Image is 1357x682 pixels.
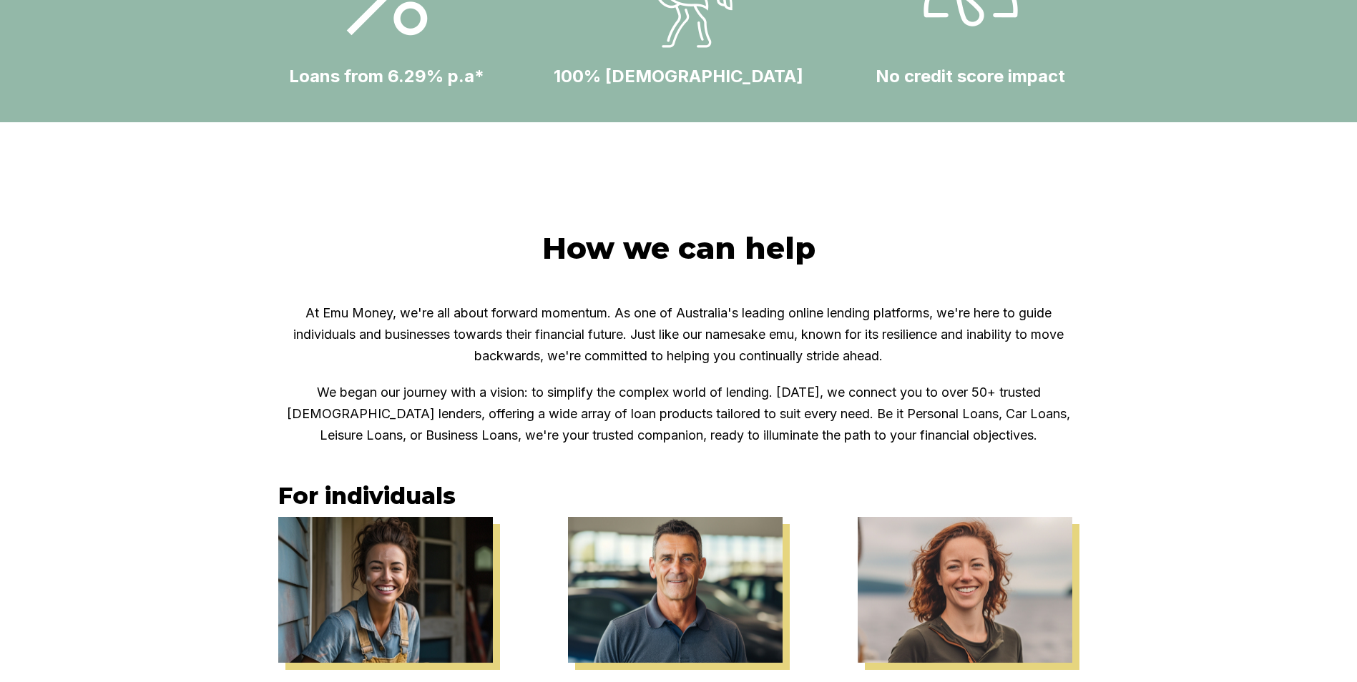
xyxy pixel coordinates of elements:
[542,229,815,267] h2: How we can help
[278,302,1079,367] p: At Emu Money, we're all about forward momentum. As one of Australia's leading online lending plat...
[568,517,783,663] img: Car Loans
[876,66,1065,87] h4: No credit score impact
[278,517,493,663] img: Personal Loans
[278,382,1079,446] p: We began our journey with a vision: to simplify the complex world of lending. [DATE], we connect ...
[278,482,1079,510] h3: For individuals
[554,66,803,87] h4: 100% [DEMOGRAPHIC_DATA]
[289,66,484,87] h4: Loans from 6.29% p.a*
[858,517,1072,663] img: Leisure Loans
